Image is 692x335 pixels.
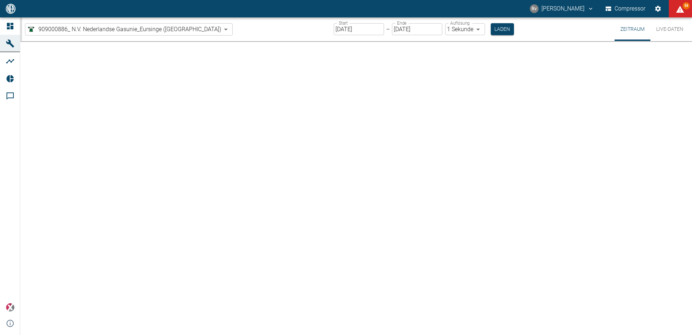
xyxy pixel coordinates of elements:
div: Rv [530,4,539,13]
label: Auflösung [450,20,470,26]
div: 1 Sekunde [445,23,485,35]
input: DD.MM.YYYY [334,23,384,35]
img: logo [5,4,16,13]
button: robert.vanlienen@neuman-esser.com [529,2,595,15]
button: Compressor [604,2,647,15]
button: Laden [491,23,514,35]
a: 909000886_ N.V. Nederlandse Gasunie_Eursinge ([GEOGRAPHIC_DATA]) [27,25,221,34]
input: DD.MM.YYYY [392,23,442,35]
button: Einstellungen [651,2,664,15]
button: Zeitraum [615,17,650,41]
img: Xplore Logo [6,303,14,312]
label: Start [339,20,348,26]
p: – [386,25,390,33]
span: 54 [683,2,690,9]
button: Live-Daten [650,17,689,41]
label: Ende [397,20,406,26]
span: 909000886_ N.V. Nederlandse Gasunie_Eursinge ([GEOGRAPHIC_DATA]) [38,25,221,33]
